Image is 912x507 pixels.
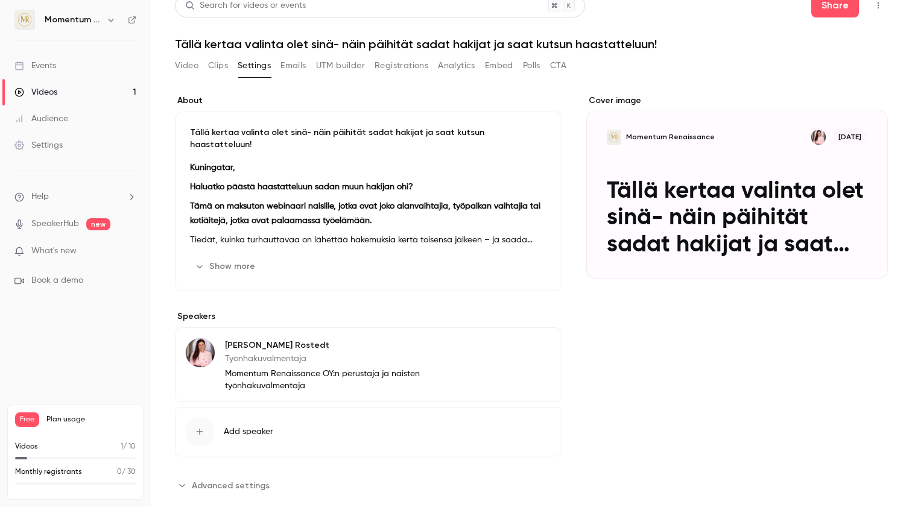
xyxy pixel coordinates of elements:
div: Videos [14,86,57,98]
p: Monthly registrants [15,467,82,477]
span: Free [15,412,39,427]
p: Momentum Renaissance OY:n perustaja ja naisten työnhakuvalmentaja [225,368,484,392]
p: Videos [15,441,38,452]
p: Työnhakuvalmentaja [225,353,484,365]
iframe: Noticeable Trigger [122,246,136,257]
button: Add speaker [175,407,562,456]
div: Nina Rostedt[PERSON_NAME] RostedtTyönhakuvalmentajaMomentum Renaissance OY:n perustaja ja naisten... [175,327,562,402]
section: Cover image [586,95,888,279]
h1: Tällä kertaa valinta olet sinä- näin päihität sadat hakijat ja saat kutsun haastatteluun! [175,37,888,51]
li: help-dropdown-opener [14,191,136,203]
div: Events [14,60,56,72]
strong: Haluatko päästä haastatteluun sadan muun hakijan ohi? [190,183,413,191]
a: SpeakerHub [31,218,79,230]
button: Embed [485,56,513,75]
p: [PERSON_NAME] Rostedt [225,339,484,351]
button: Advanced settings [175,476,277,495]
span: Add speaker [224,426,273,438]
div: Settings [14,139,63,151]
div: Audience [14,113,68,125]
button: Emails [280,56,306,75]
button: Polls [523,56,540,75]
label: Cover image [586,95,888,107]
span: Advanced settings [192,479,270,492]
p: Tiedät, kuinka turhauttavaa on lähettää hakemuksia kerta toisensa jälkeen – ja saada korkeintaan ... [190,233,547,247]
strong: Tämä on maksuton webinaari naisille, jotka ovat joko alanvaihtajia, työpaikan vaihtajia tai kotiä... [190,202,540,225]
p: / 10 [121,441,136,452]
span: new [86,218,110,230]
button: Show more [190,257,262,276]
img: Momentum Renaissance [15,10,34,30]
p: Tällä kertaa valinta olet sinä- näin päihität sadat hakijat ja saat kutsun haastatteluun! [190,127,547,151]
span: Plan usage [46,415,136,424]
button: Settings [238,56,271,75]
label: Speakers [175,310,562,323]
label: About [175,95,562,107]
button: UTM builder [316,56,365,75]
button: CTA [550,56,566,75]
button: Registrations [375,56,428,75]
button: Clips [208,56,228,75]
span: 1 [121,443,123,450]
button: Video [175,56,198,75]
img: Nina Rostedt [186,338,215,367]
p: / 30 [117,467,136,477]
span: 0 [117,468,122,476]
strong: Kuningatar, [190,163,235,172]
section: Advanced settings [175,476,562,495]
span: What's new [31,245,77,257]
button: Analytics [438,56,475,75]
span: Book a demo [31,274,83,287]
h6: Momentum Renaissance [45,14,101,26]
span: Help [31,191,49,203]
